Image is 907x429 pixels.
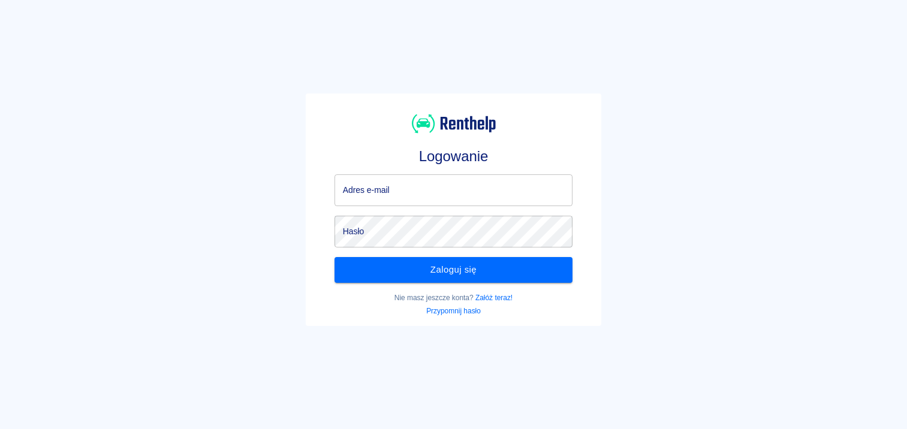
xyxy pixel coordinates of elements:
img: Renthelp logo [412,113,496,135]
a: Załóż teraz! [475,294,513,302]
a: Przypomnij hasło [426,307,481,315]
h3: Logowanie [335,148,573,165]
button: Zaloguj się [335,257,573,282]
p: Nie masz jeszcze konta? [335,292,573,303]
